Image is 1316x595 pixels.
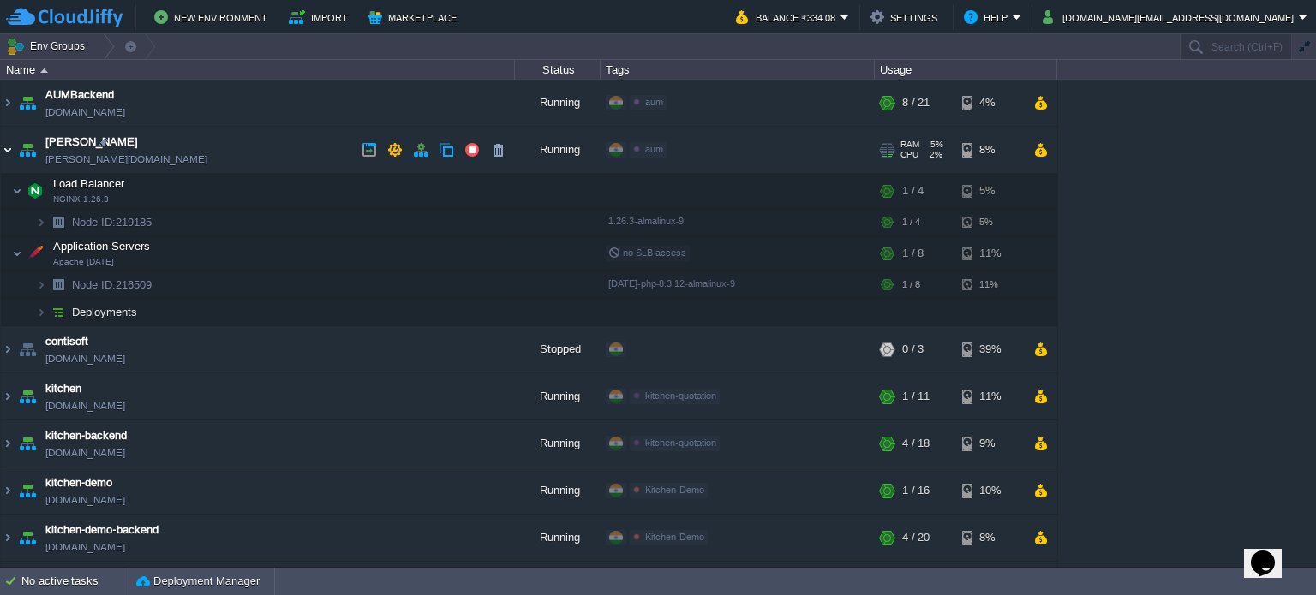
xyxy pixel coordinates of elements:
button: Help [964,7,1013,27]
img: AMDAwAAAACH5BAEAAAAALAAAAAABAAEAAAICRAEAOw== [1,373,15,419]
div: 4% [962,80,1018,126]
img: AMDAwAAAACH5BAEAAAAALAAAAAABAAEAAAICRAEAOw== [46,271,70,298]
div: 1 / 8 [902,236,924,271]
div: Name [2,60,514,80]
button: New Environment [154,7,272,27]
a: kitchen-backend [45,427,127,444]
img: AMDAwAAAACH5BAEAAAAALAAAAAABAAEAAAICRAEAOw== [23,174,47,208]
span: RAM [900,140,919,150]
div: Running [515,127,601,173]
a: [DOMAIN_NAME] [45,397,125,414]
span: 1.26.3-almalinux-9 [608,216,684,226]
button: Import [289,7,353,27]
span: Load Balancer [51,176,127,191]
span: no SLB access [608,247,686,258]
span: [DATE]-php-8.3.12-almalinux-9 [608,278,735,289]
div: 4 / 18 [902,420,930,467]
span: contisoft [45,333,88,350]
span: 5% [926,140,943,150]
img: AMDAwAAAACH5BAEAAAAALAAAAAABAAEAAAICRAEAOw== [15,127,39,173]
span: 219185 [70,215,154,229]
button: Marketplace [368,7,462,27]
button: Deployment Manager [136,573,260,590]
a: Node ID:216509 [70,277,154,292]
div: Running [515,373,601,419]
img: AMDAwAAAACH5BAEAAAAALAAAAAABAAEAAAICRAEAOw== [1,420,15,467]
div: Tags [601,60,874,80]
a: [DOMAIN_NAME] [45,538,125,556]
button: Env Groups [6,34,91,58]
span: 2% [925,150,942,160]
a: [PERSON_NAME][DOMAIN_NAME] [45,151,207,168]
a: kitchen-demo-backend [45,521,159,538]
div: 1 / 4 [902,209,920,235]
a: Node ID:219185 [70,215,154,229]
div: Running [515,80,601,126]
img: AMDAwAAAACH5BAEAAAAALAAAAAABAAEAAAICRAEAOw== [1,127,15,173]
div: 1 / 11 [902,373,930,419]
img: AMDAwAAAACH5BAEAAAAALAAAAAABAAEAAAICRAEAOw== [23,236,47,271]
img: AMDAwAAAACH5BAEAAAAALAAAAAABAAEAAAICRAEAOw== [1,80,15,126]
img: AMDAwAAAACH5BAEAAAAALAAAAAABAAEAAAICRAEAOw== [12,174,22,208]
span: Application Servers [51,239,153,253]
div: 11% [962,236,1018,271]
span: aum [645,97,663,107]
div: 5% [962,209,1018,235]
span: aum [645,144,663,154]
span: 216509 [70,277,154,292]
span: NGINX 1.26.3 [53,194,109,205]
div: Running [515,515,601,561]
a: kitchen-demo [45,474,112,491]
img: AMDAwAAAACH5BAEAAAAALAAAAAABAAEAAAICRAEAOw== [46,209,70,235]
img: AMDAwAAAACH5BAEAAAAALAAAAAABAAEAAAICRAEAOw== [36,209,46,235]
div: 1 / 16 [902,467,930,514]
button: Settings [870,7,942,27]
a: [DOMAIN_NAME] [45,104,125,121]
a: Deployments [70,305,140,319]
button: Balance ₹334.08 [736,7,840,27]
div: 9% [962,420,1018,467]
a: Application ServersApache [DATE] [51,240,153,253]
div: 8% [962,127,1018,173]
img: AMDAwAAAACH5BAEAAAAALAAAAAABAAEAAAICRAEAOw== [15,80,39,126]
img: AMDAwAAAACH5BAEAAAAALAAAAAABAAEAAAICRAEAOw== [15,373,39,419]
img: AMDAwAAAACH5BAEAAAAALAAAAAABAAEAAAICRAEAOw== [1,326,15,372]
span: Node ID: [72,216,116,229]
div: No active tasks [21,568,129,595]
div: 1 / 4 [902,174,924,208]
a: AUMBackend [45,86,114,104]
span: Apache [DATE] [53,257,114,267]
img: AMDAwAAAACH5BAEAAAAALAAAAAABAAEAAAICRAEAOw== [36,299,46,325]
div: Running [515,420,601,467]
a: kitchen [45,380,81,397]
img: AMDAwAAAACH5BAEAAAAALAAAAAABAAEAAAICRAEAOw== [36,271,46,298]
img: AMDAwAAAACH5BAEAAAAALAAAAAABAAEAAAICRAEAOw== [1,467,15,514]
span: Kitchen-Demo [645,485,704,495]
div: Running [515,467,601,514]
img: AMDAwAAAACH5BAEAAAAALAAAAAABAAEAAAICRAEAOw== [12,236,22,271]
span: Kitchen-Demo [645,532,704,542]
span: Node ID: [72,278,116,291]
button: [DOMAIN_NAME][EMAIL_ADDRESS][DOMAIN_NAME] [1043,7,1299,27]
div: 39% [962,326,1018,372]
span: [PERSON_NAME] [45,134,138,151]
div: 8 / 21 [902,80,930,126]
div: 11% [962,271,1018,298]
span: CPU [900,150,918,160]
div: 5% [962,174,1018,208]
img: AMDAwAAAACH5BAEAAAAALAAAAAABAAEAAAICRAEAOw== [1,515,15,561]
a: Load BalancerNGINX 1.26.3 [51,177,127,190]
div: 4 / 20 [902,515,930,561]
iframe: chat widget [1244,527,1299,578]
img: AMDAwAAAACH5BAEAAAAALAAAAAABAAEAAAICRAEAOw== [15,420,39,467]
div: 0 / 3 [902,326,924,372]
div: 10% [962,467,1018,514]
img: AMDAwAAAACH5BAEAAAAALAAAAAABAAEAAAICRAEAOw== [46,299,70,325]
img: CloudJiffy [6,7,123,28]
